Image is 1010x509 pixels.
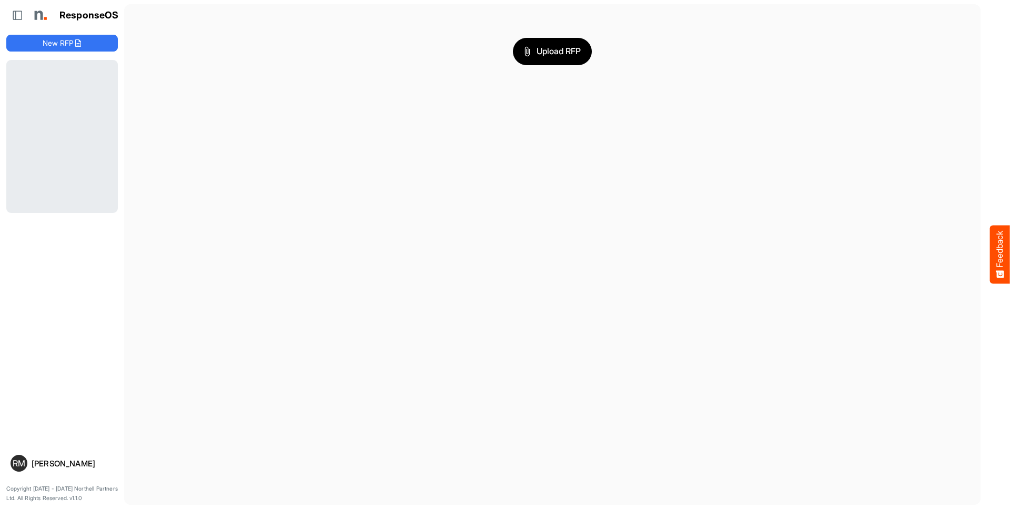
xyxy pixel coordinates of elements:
img: Northell [29,5,50,26]
p: Copyright [DATE] - [DATE] Northell Partners Ltd. All Rights Reserved. v1.1.0 [6,484,118,503]
button: New RFP [6,35,118,52]
div: [PERSON_NAME] [32,460,114,467]
h1: ResponseOS [59,10,119,21]
div: Loading... [6,60,118,212]
button: Upload RFP [513,38,592,65]
span: Upload RFP [524,45,581,58]
span: RM [13,459,25,467]
button: Feedback [990,226,1010,284]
